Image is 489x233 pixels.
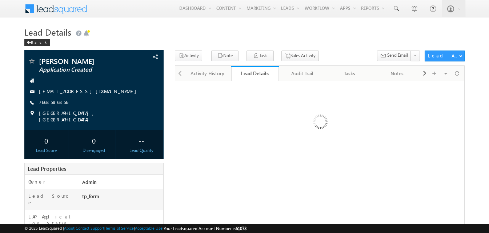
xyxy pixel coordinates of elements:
[24,26,71,38] span: Lead Details
[373,66,421,81] a: Notes
[379,69,414,78] div: Notes
[76,226,104,230] a: Contact Support
[26,147,66,154] div: Lead Score
[326,66,373,81] a: Tasks
[236,226,246,231] span: 61073
[28,193,75,206] label: Lead Source
[164,226,246,231] span: Your Leadsquared Account Number is
[64,226,75,230] a: About
[184,66,231,81] a: Activity History
[175,51,202,61] button: Activity
[39,57,125,65] span: [PERSON_NAME]
[425,51,465,61] button: Lead Actions
[190,69,225,78] div: Activity History
[82,179,97,185] span: Admin
[377,51,411,61] button: Send Email
[282,85,357,161] img: Loading...
[39,99,68,106] span: 7668586856
[26,134,66,147] div: 0
[28,213,75,226] label: LAP Application Status
[80,193,163,203] div: tp_form
[105,226,134,230] a: Terms of Service
[281,51,319,61] button: Sales Activity
[74,134,114,147] div: 0
[211,51,239,61] button: Note
[39,110,151,123] span: [GEOGRAPHIC_DATA], [GEOGRAPHIC_DATA]
[246,51,274,61] button: Task
[24,225,246,232] span: © 2025 LeadSquared | | | | |
[121,134,161,147] div: --
[121,147,161,154] div: Lead Quality
[28,178,45,185] label: Owner
[24,39,50,46] div: Back
[39,88,140,94] a: [EMAIL_ADDRESS][DOMAIN_NAME]
[237,70,273,77] div: Lead Details
[28,165,66,172] span: Lead Properties
[428,52,459,59] div: Lead Actions
[387,52,408,59] span: Send Email
[279,66,326,81] a: Audit Trail
[285,69,320,78] div: Audit Trail
[39,66,125,73] span: Application Created
[231,66,278,81] a: Lead Details
[332,69,367,78] div: Tasks
[24,39,54,45] a: Back
[135,226,163,230] a: Acceptable Use
[74,147,114,154] div: Disengaged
